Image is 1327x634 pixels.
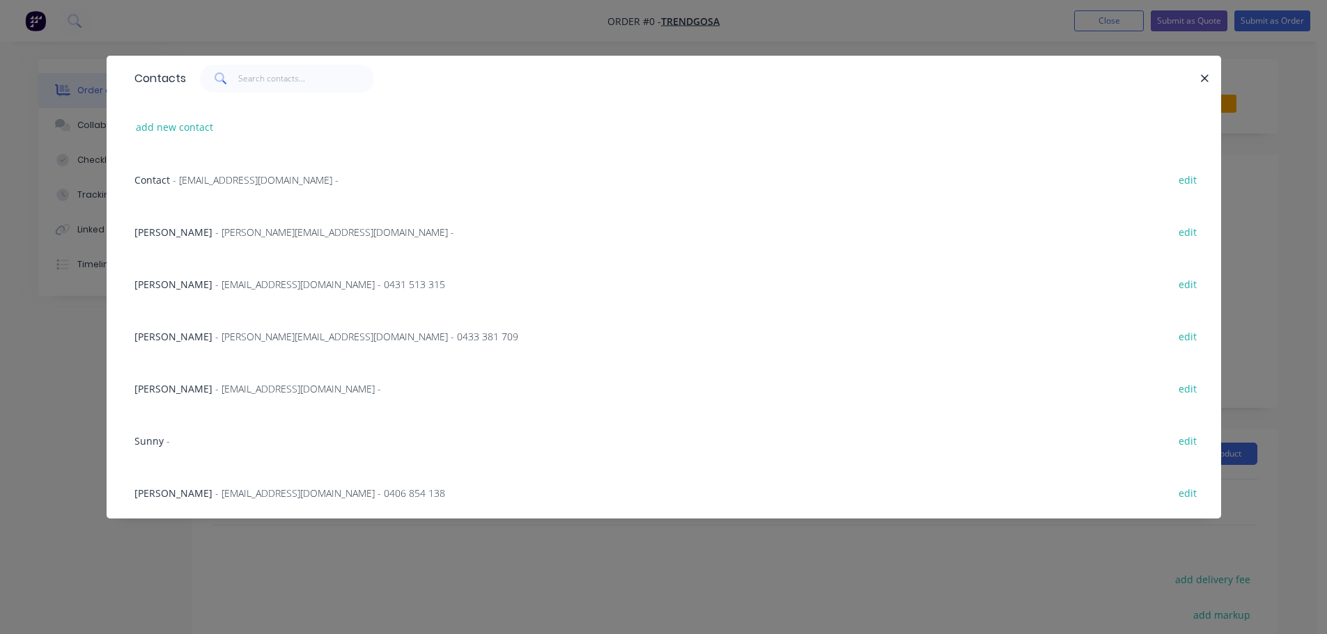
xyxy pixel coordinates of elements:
[215,330,518,343] span: - [PERSON_NAME][EMAIL_ADDRESS][DOMAIN_NAME] - 0433 381 709
[1172,379,1204,397] button: edit
[134,382,212,395] span: [PERSON_NAME]
[134,486,212,500] span: [PERSON_NAME]
[127,56,186,101] div: Contacts
[134,278,212,291] span: [PERSON_NAME]
[129,118,221,136] button: add new contact
[215,382,381,395] span: - [EMAIL_ADDRESS][DOMAIN_NAME] -
[134,173,170,187] span: Contact
[1172,274,1204,293] button: edit
[215,278,445,291] span: - [EMAIL_ADDRESS][DOMAIN_NAME] - 0431 513 315
[1172,170,1204,189] button: edit
[134,225,212,239] span: [PERSON_NAME]
[134,434,164,447] span: Sunny
[215,486,445,500] span: - [EMAIL_ADDRESS][DOMAIN_NAME] - 0406 854 138
[215,225,454,239] span: - [PERSON_NAME][EMAIL_ADDRESS][DOMAIN_NAME] -
[238,65,374,93] input: Search contacts...
[166,434,170,447] span: -
[1172,222,1204,241] button: edit
[134,330,212,343] span: [PERSON_NAME]
[1172,431,1204,450] button: edit
[173,173,339,187] span: - [EMAIL_ADDRESS][DOMAIN_NAME] -
[1172,326,1204,345] button: edit
[1172,483,1204,502] button: edit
